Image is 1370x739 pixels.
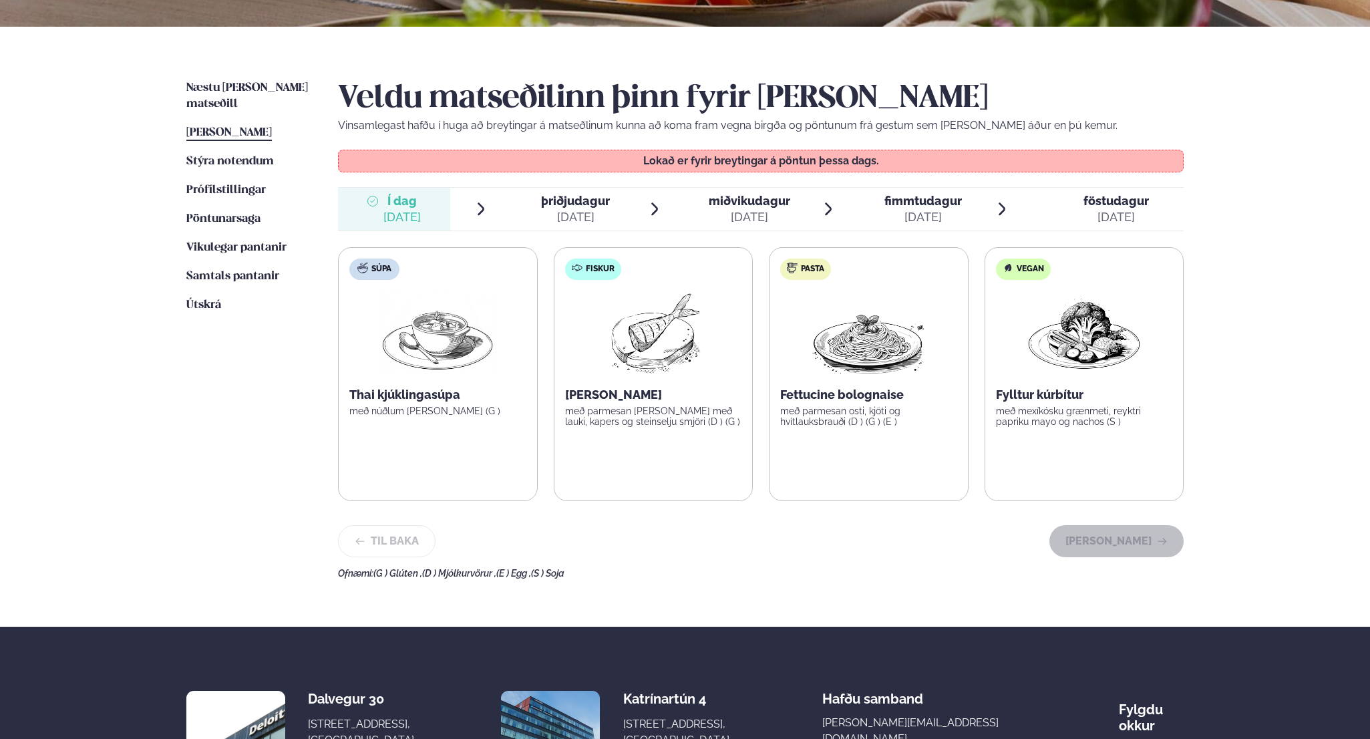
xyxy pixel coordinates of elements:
[371,264,391,275] span: Súpa
[186,82,308,110] span: Næstu [PERSON_NAME] matseðill
[379,291,496,376] img: Soup.png
[186,211,261,227] a: Pöntunarsaga
[996,387,1173,403] p: Fylltur kúrbítur
[186,80,311,112] a: Næstu [PERSON_NAME] matseðill
[496,568,531,579] span: (E ) Egg ,
[186,125,272,141] a: [PERSON_NAME]
[338,525,436,557] button: Til baka
[565,387,742,403] p: [PERSON_NAME]
[541,209,610,225] div: [DATE]
[586,264,615,275] span: Fiskur
[186,242,287,253] span: Vikulegar pantanir
[373,568,422,579] span: (G ) Glúten ,
[780,406,957,427] p: með parmesan osti, kjöti og hvítlauksbrauði (D ) (G ) (E )
[709,209,790,225] div: [DATE]
[531,568,564,579] span: (S ) Soja
[186,156,274,167] span: Stýra notendum
[572,263,582,273] img: fish.svg
[822,680,923,707] span: Hafðu samband
[186,184,266,196] span: Prófílstillingar
[1025,291,1143,376] img: Vegan.png
[186,240,287,256] a: Vikulegar pantanir
[349,387,526,403] p: Thai kjúklingasúpa
[186,271,279,282] span: Samtals pantanir
[357,263,368,273] img: soup.svg
[1083,194,1149,208] span: föstudagur
[349,406,526,416] p: með núðlum [PERSON_NAME] (G )
[186,269,279,285] a: Samtals pantanir
[565,406,742,427] p: með parmesan [PERSON_NAME] með lauki, kapers og steinselju smjöri (D ) (G )
[884,194,962,208] span: fimmtudagur
[186,154,274,170] a: Stýra notendum
[352,156,1170,166] p: Lokað er fyrir breytingar á pöntun þessa dags.
[1119,691,1184,734] div: Fylgdu okkur
[787,263,798,273] img: pasta.svg
[308,691,414,707] div: Dalvegur 30
[186,297,221,313] a: Útskrá
[186,182,266,198] a: Prófílstillingar
[801,264,824,275] span: Pasta
[1017,264,1044,275] span: Vegan
[186,127,272,138] span: [PERSON_NAME]
[186,299,221,311] span: Útskrá
[1049,525,1184,557] button: [PERSON_NAME]
[780,387,957,403] p: Fettucine bolognaise
[594,291,712,376] img: Fish.png
[338,568,1184,579] div: Ofnæmi:
[338,118,1184,134] p: Vinsamlegast hafðu í huga að breytingar á matseðlinum kunna að koma fram vegna birgða og pöntunum...
[1083,209,1149,225] div: [DATE]
[996,406,1173,427] p: með mexíkósku grænmeti, reyktri papriku mayo og nachos (S )
[338,80,1184,118] h2: Veldu matseðilinn þinn fyrir [PERSON_NAME]
[186,213,261,225] span: Pöntunarsaga
[810,291,927,376] img: Spagetti.png
[709,194,790,208] span: miðvikudagur
[884,209,962,225] div: [DATE]
[383,193,421,209] span: Í dag
[623,691,729,707] div: Katrínartún 4
[422,568,496,579] span: (D ) Mjólkurvörur ,
[541,194,610,208] span: þriðjudagur
[383,209,421,225] div: [DATE]
[1003,263,1013,273] img: Vegan.svg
